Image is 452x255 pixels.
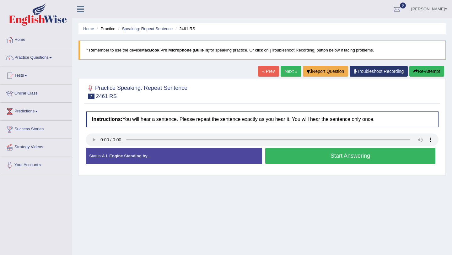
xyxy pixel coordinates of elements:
h2: Practice Speaking: Repeat Sentence [86,84,187,99]
h4: You will hear a sentence. Please repeat the sentence exactly as you hear it. You will hear the se... [86,111,439,127]
a: Speaking: Repeat Sentence [122,26,173,31]
button: Report Question [303,66,348,77]
div: Status: [86,148,262,164]
blockquote: * Remember to use the device for speaking practice. Or click on [Troubleshoot Recording] button b... [78,41,446,60]
b: Instructions: [92,117,122,122]
li: 2461 RS [174,26,195,32]
a: Home [83,26,94,31]
a: Tests [0,67,72,83]
a: Next » [281,66,301,77]
a: Success Stories [0,121,72,136]
small: 2461 RS [96,93,117,99]
b: MacBook Pro Microphone (Built-in) [141,48,209,52]
a: Online Class [0,85,72,100]
a: Troubleshoot Recording [350,66,408,77]
li: Practice [95,26,115,32]
button: Re-Attempt [409,66,444,77]
a: Strategy Videos [0,138,72,154]
a: Your Account [0,156,72,172]
a: « Prev [258,66,279,77]
span: 0 [400,3,406,8]
span: 7 [88,94,94,99]
button: Start Answering [265,148,435,164]
strong: A.I. Engine Standing by... [102,154,150,158]
a: Predictions [0,103,72,118]
a: Home [0,31,72,47]
a: Practice Questions [0,49,72,65]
